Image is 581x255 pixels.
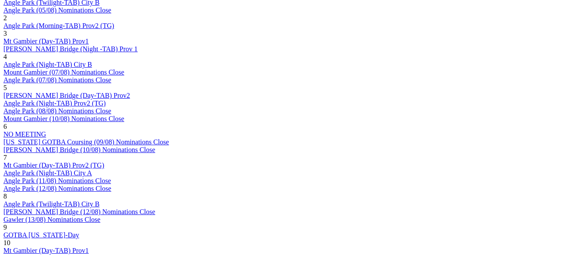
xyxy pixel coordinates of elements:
[3,84,7,91] span: 5
[3,100,106,107] a: Angle Park (Night-TAB) Prov2 (TG)
[3,231,79,239] a: GOTBA [US_STATE]-Day
[3,76,111,84] a: Angle Park (07/08) Nominations Close
[3,208,155,215] a: [PERSON_NAME] Bridge (12/08) Nominations Close
[3,107,111,115] a: Angle Park (08/08) Nominations Close
[3,22,114,29] a: Angle Park (Morning-TAB) Prov2 (TG)
[3,123,7,130] span: 6
[3,37,89,45] a: Mt Gambier (Day-TAB) Prov1
[3,216,100,223] a: Gawler (13/08) Nominations Close
[3,61,92,68] a: Angle Park (Night-TAB) City B
[3,154,7,161] span: 7
[3,162,104,169] a: Mt Gambier (Day-TAB) Prov2 (TG)
[3,169,92,177] a: Angle Park (Night-TAB) City A
[3,45,138,53] a: [PERSON_NAME] Bridge (Night -TAB) Prov 1
[3,6,111,14] a: Angle Park (05/08) Nominations Close
[3,185,111,192] a: Angle Park (12/08) Nominations Close
[3,193,7,200] span: 8
[3,92,130,99] a: [PERSON_NAME] Bridge (Day-TAB) Prov2
[3,30,7,37] span: 3
[3,115,124,122] a: Mount Gambier (10/08) Nominations Close
[3,224,7,231] span: 9
[3,138,169,146] a: [US_STATE] GOTBA Coursing (09/08) Nominations Close
[3,239,10,246] span: 10
[3,177,111,184] a: Angle Park (11/08) Nominations Close
[3,131,46,138] a: NO MEETING
[3,14,7,22] span: 2
[3,247,89,254] a: Mt Gambier (Day-TAB) Prov1
[3,68,124,76] a: Mount Gambier (07/08) Nominations Close
[3,146,155,153] a: [PERSON_NAME] Bridge (10/08) Nominations Close
[3,53,7,60] span: 4
[3,200,99,208] a: Angle Park (Twilight-TAB) City B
